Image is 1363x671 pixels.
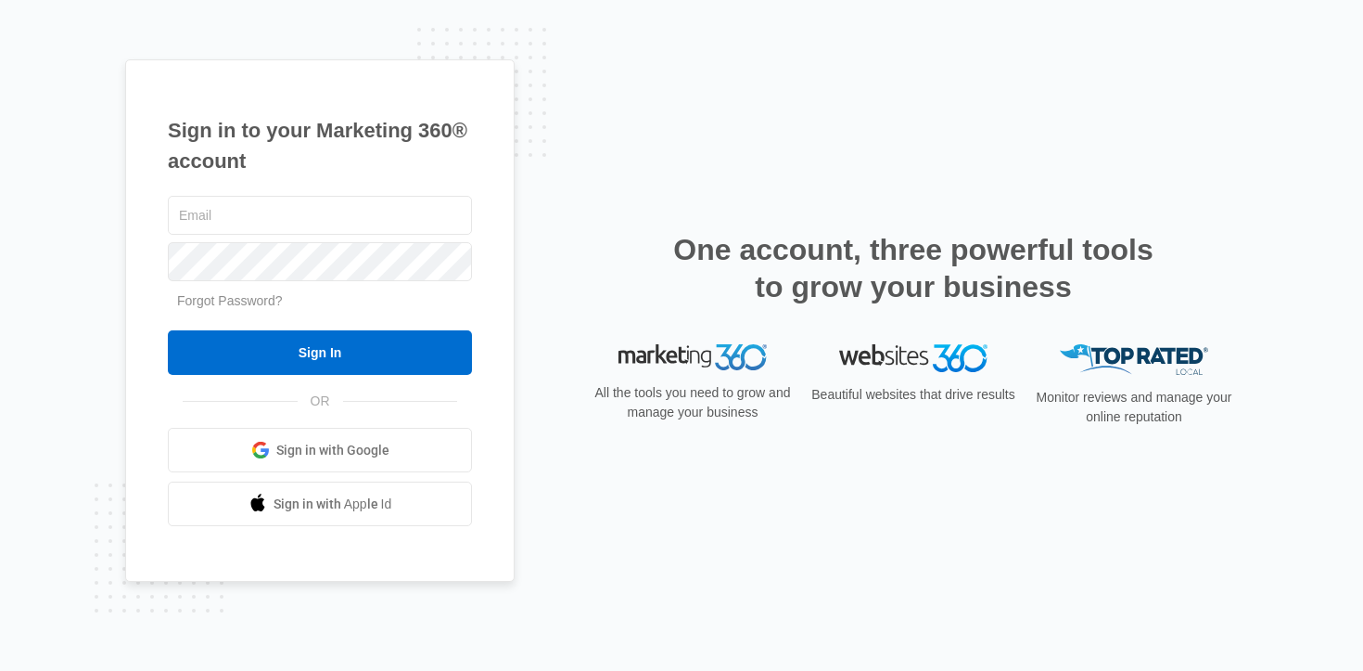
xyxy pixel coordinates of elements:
[1060,344,1208,375] img: Top Rated Local
[618,344,767,370] img: Marketing 360
[168,330,472,375] input: Sign In
[589,383,796,422] p: All the tools you need to grow and manage your business
[168,196,472,235] input: Email
[274,495,392,514] span: Sign in with Apple Id
[809,385,1017,405] p: Beautiful websites that drive results
[168,115,472,176] h1: Sign in to your Marketing 360® account
[668,231,1159,305] h2: One account, three powerful tools to grow your business
[839,344,987,371] img: Websites 360
[298,392,343,411] span: OR
[177,293,283,308] a: Forgot Password?
[1030,388,1238,427] p: Monitor reviews and manage your online reputation
[168,482,472,526] a: Sign in with Apple Id
[168,428,472,472] a: Sign in with Google
[276,441,389,460] span: Sign in with Google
